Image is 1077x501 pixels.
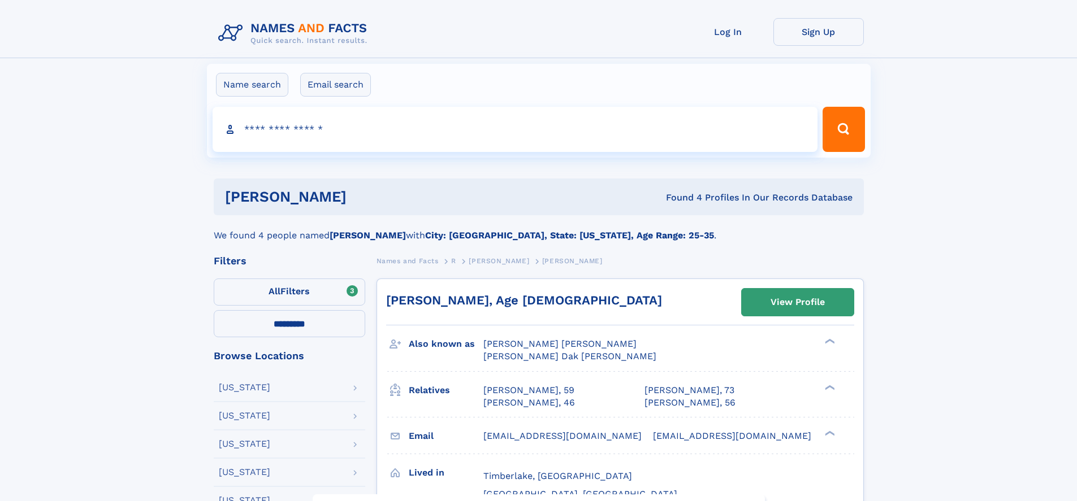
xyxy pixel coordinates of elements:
[214,215,864,242] div: We found 4 people named with .
[483,430,642,441] span: [EMAIL_ADDRESS][DOMAIN_NAME]
[330,230,406,241] b: [PERSON_NAME]
[645,397,736,409] a: [PERSON_NAME], 56
[213,107,818,152] input: search input
[409,381,483,400] h3: Relatives
[822,429,836,437] div: ❯
[219,439,270,448] div: [US_STATE]
[214,256,365,266] div: Filters
[823,107,864,152] button: Search Button
[300,73,371,97] label: Email search
[219,383,270,392] div: [US_STATE]
[483,397,575,409] a: [PERSON_NAME], 46
[409,334,483,354] h3: Also known as
[822,338,836,345] div: ❯
[377,254,439,268] a: Names and Facts
[409,426,483,446] h3: Email
[683,18,773,46] a: Log In
[483,338,637,349] span: [PERSON_NAME] [PERSON_NAME]
[771,289,825,315] div: View Profile
[469,257,529,265] span: [PERSON_NAME]
[469,254,529,268] a: [PERSON_NAME]
[409,463,483,482] h3: Lived in
[214,351,365,361] div: Browse Locations
[506,191,853,204] div: Found 4 Profiles In Our Records Database
[451,254,456,268] a: R
[483,489,677,499] span: [GEOGRAPHIC_DATA], [GEOGRAPHIC_DATA]
[542,257,603,265] span: [PERSON_NAME]
[214,278,365,306] label: Filters
[483,470,632,481] span: Timberlake, [GEOGRAPHIC_DATA]
[219,468,270,477] div: [US_STATE]
[451,257,456,265] span: R
[822,384,836,391] div: ❯
[214,18,377,49] img: Logo Names and Facts
[386,293,662,307] a: [PERSON_NAME], Age [DEMOGRAPHIC_DATA]
[425,230,714,241] b: City: [GEOGRAPHIC_DATA], State: [US_STATE], Age Range: 25-35
[216,73,288,97] label: Name search
[483,351,656,361] span: [PERSON_NAME] Dak [PERSON_NAME]
[742,289,854,316] a: View Profile
[645,384,734,397] a: [PERSON_NAME], 73
[483,384,574,397] a: [PERSON_NAME], 59
[269,286,280,297] span: All
[773,18,864,46] a: Sign Up
[219,411,270,420] div: [US_STATE]
[225,190,507,204] h1: [PERSON_NAME]
[653,430,811,441] span: [EMAIL_ADDRESS][DOMAIN_NAME]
